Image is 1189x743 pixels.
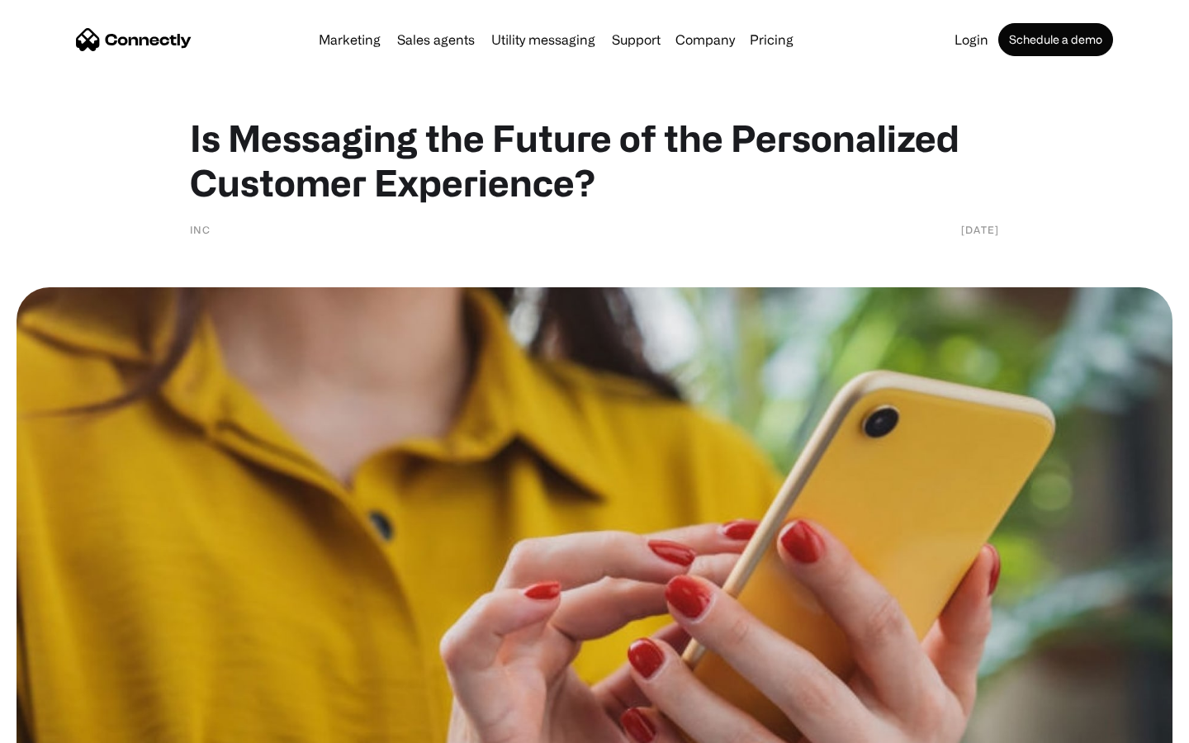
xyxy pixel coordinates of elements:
[485,33,602,46] a: Utility messaging
[948,33,995,46] a: Login
[998,23,1113,56] a: Schedule a demo
[190,116,999,205] h1: Is Messaging the Future of the Personalized Customer Experience?
[675,28,735,51] div: Company
[961,221,999,238] div: [DATE]
[391,33,481,46] a: Sales agents
[605,33,667,46] a: Support
[190,221,211,238] div: Inc
[17,714,99,737] aside: Language selected: English
[312,33,387,46] a: Marketing
[743,33,800,46] a: Pricing
[33,714,99,737] ul: Language list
